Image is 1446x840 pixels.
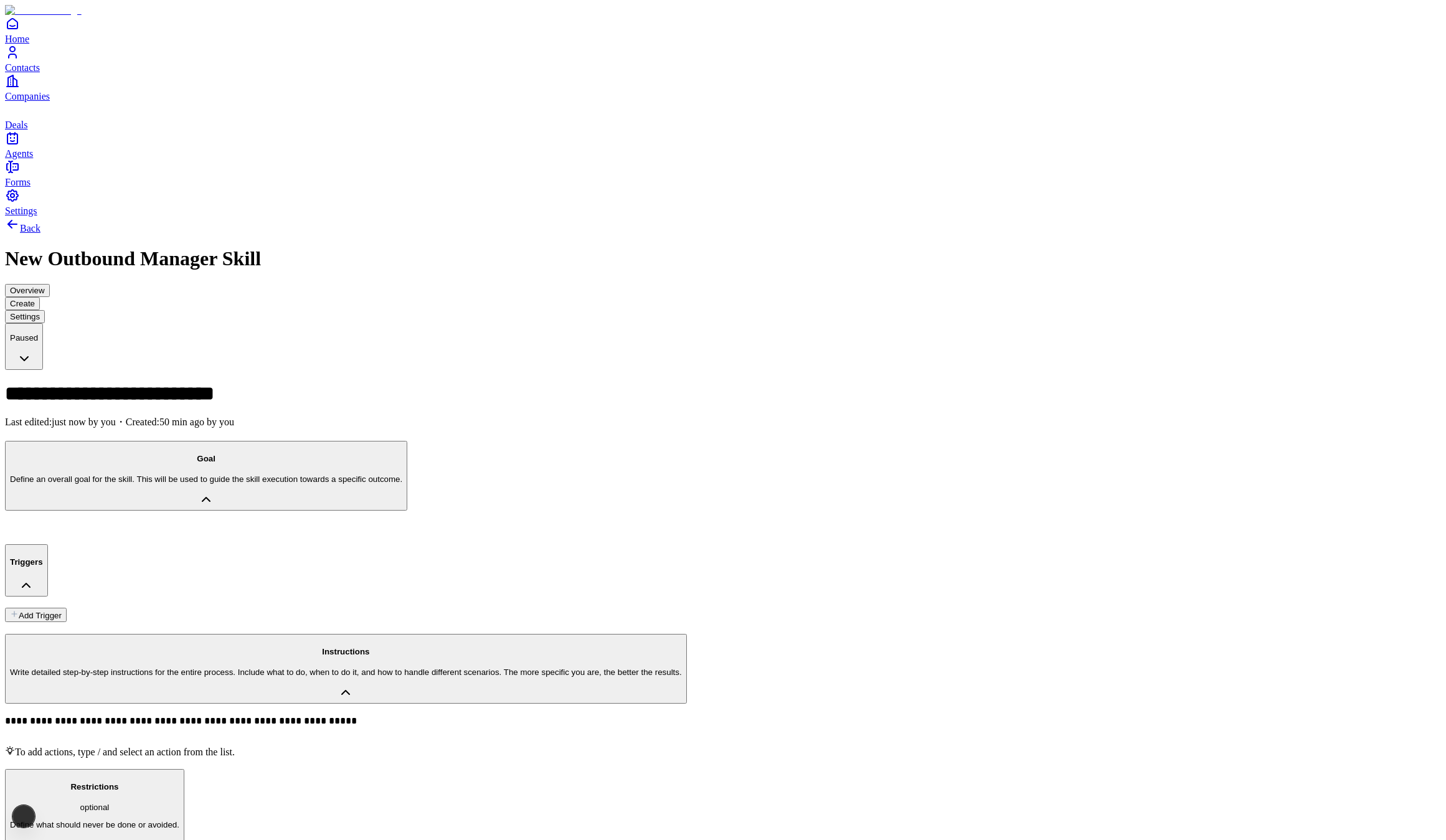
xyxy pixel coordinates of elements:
h4: Restrictions [10,782,179,791]
div: Triggers [5,608,1441,622]
button: InstructionsWrite detailed step-by-step instructions for the entire process. Include what to do, ... [5,634,687,704]
p: Define an overall goal for the skill. This will be used to guide the skill execution towards a sp... [10,474,402,484]
p: Last edited: just now by you ・Created: 50 min ago by you [5,416,1441,429]
p: Write detailed step-by-step instructions for the entire process. Include what to do, when to do i... [10,668,682,677]
h4: Triggers [10,557,43,567]
h1: New Outbound Manager Skill [5,247,1441,270]
a: Home [5,16,1441,44]
span: Contacts [5,62,40,73]
span: Forms [5,177,31,187]
div: To add actions, type / and select an action from the list. [5,745,1441,758]
a: Back [5,223,40,234]
a: Forms [5,159,1441,187]
button: Add Trigger [5,608,67,622]
a: Agents [5,131,1441,159]
span: Deals [5,120,27,130]
h4: Goal [10,454,402,463]
button: GoalDefine an overall goal for the skill. This will be used to guide the skill execution towards ... [5,441,407,511]
a: Companies [5,73,1441,101]
button: Overview [5,284,50,297]
button: Triggers [5,544,48,596]
span: optional [80,803,110,812]
div: GoalDefine an overall goal for the skill. This will be used to guide the skill execution towards ... [5,522,1441,533]
a: deals [5,102,1441,130]
span: Agents [5,148,33,159]
button: Create [5,297,40,310]
span: Settings [5,205,37,216]
button: Settings [5,310,45,323]
a: Settings [5,188,1441,216]
p: Define what should never be done or avoided. [10,820,179,829]
h4: Instructions [10,647,682,656]
span: Home [5,34,29,44]
a: Contacts [5,45,1441,73]
img: Item Brain Logo [5,5,82,16]
span: Companies [5,91,50,101]
div: InstructionsWrite detailed step-by-step instructions for the entire process. Include what to do, ... [5,715,1441,758]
